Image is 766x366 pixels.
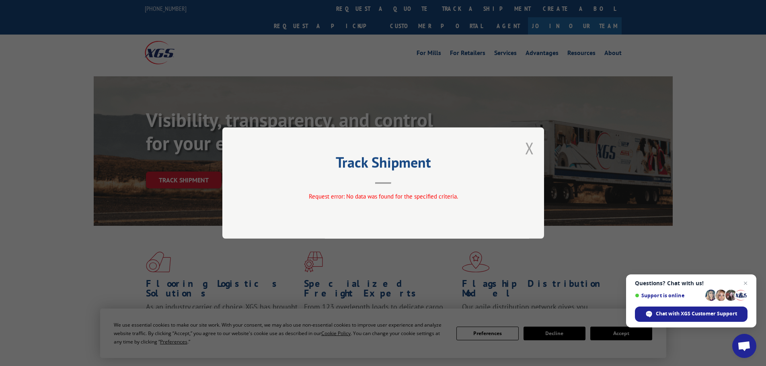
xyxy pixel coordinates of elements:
span: Chat with XGS Customer Support [656,310,737,317]
span: Questions? Chat with us! [635,280,748,286]
div: Open chat [732,334,756,358]
span: Request error: No data was found for the specified criteria. [308,192,458,200]
div: Chat with XGS Customer Support [635,307,748,322]
h2: Track Shipment [263,157,504,172]
span: Support is online [635,292,702,299]
button: Close modal [525,137,534,159]
span: Close chat [741,278,750,288]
